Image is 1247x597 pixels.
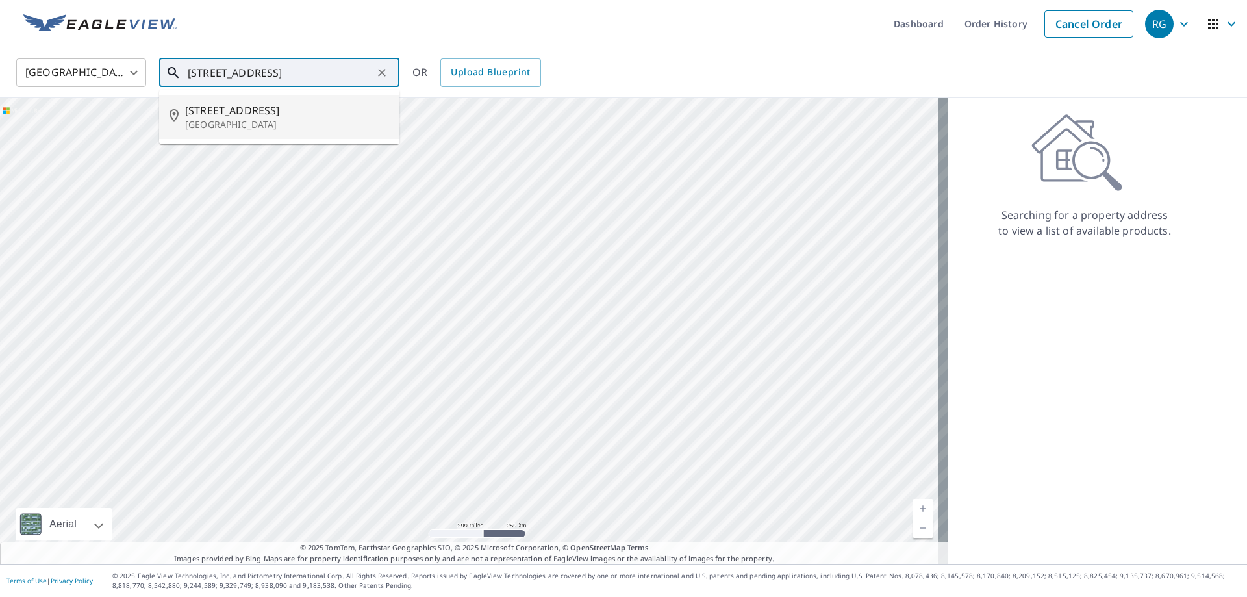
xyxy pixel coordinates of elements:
[185,118,389,131] p: [GEOGRAPHIC_DATA]
[300,542,649,553] span: © 2025 TomTom, Earthstar Geographics SIO, © 2025 Microsoft Corporation, ©
[16,508,112,540] div: Aerial
[188,55,373,91] input: Search by address or latitude-longitude
[1044,10,1133,38] a: Cancel Order
[440,58,540,87] a: Upload Blueprint
[6,576,47,585] a: Terms of Use
[913,518,933,538] a: Current Level 5, Zoom Out
[45,508,81,540] div: Aerial
[23,14,177,34] img: EV Logo
[112,571,1241,591] p: © 2025 Eagle View Technologies, Inc. and Pictometry International Corp. All Rights Reserved. Repo...
[185,103,389,118] span: [STREET_ADDRESS]
[627,542,649,552] a: Terms
[570,542,625,552] a: OpenStreetMap
[913,499,933,518] a: Current Level 5, Zoom In
[451,64,530,81] span: Upload Blueprint
[373,64,391,82] button: Clear
[1145,10,1174,38] div: RG
[412,58,541,87] div: OR
[998,207,1172,238] p: Searching for a property address to view a list of available products.
[16,55,146,91] div: [GEOGRAPHIC_DATA]
[6,577,93,585] p: |
[51,576,93,585] a: Privacy Policy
